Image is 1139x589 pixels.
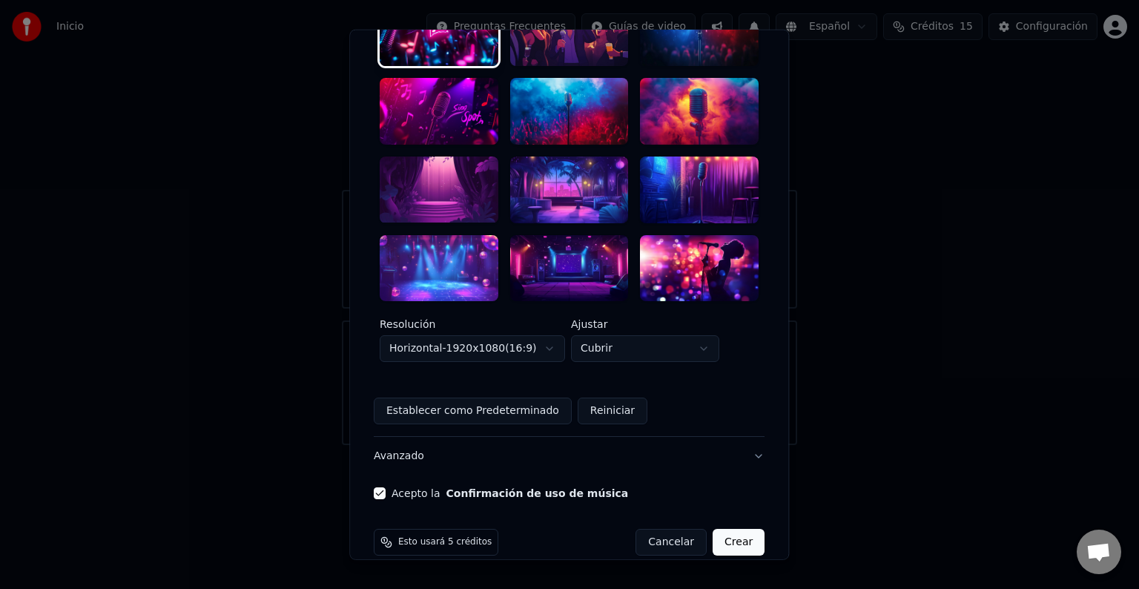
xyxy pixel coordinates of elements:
[374,398,572,424] button: Establecer como Predeterminado
[380,319,565,329] label: Resolución
[374,437,765,476] button: Avanzado
[392,488,628,498] label: Acepto la
[398,536,492,548] span: Esto usará 5 créditos
[578,398,647,424] button: Reiniciar
[713,529,765,556] button: Crear
[636,529,707,556] button: Cancelar
[446,488,629,498] button: Acepto la
[571,319,719,329] label: Ajustar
